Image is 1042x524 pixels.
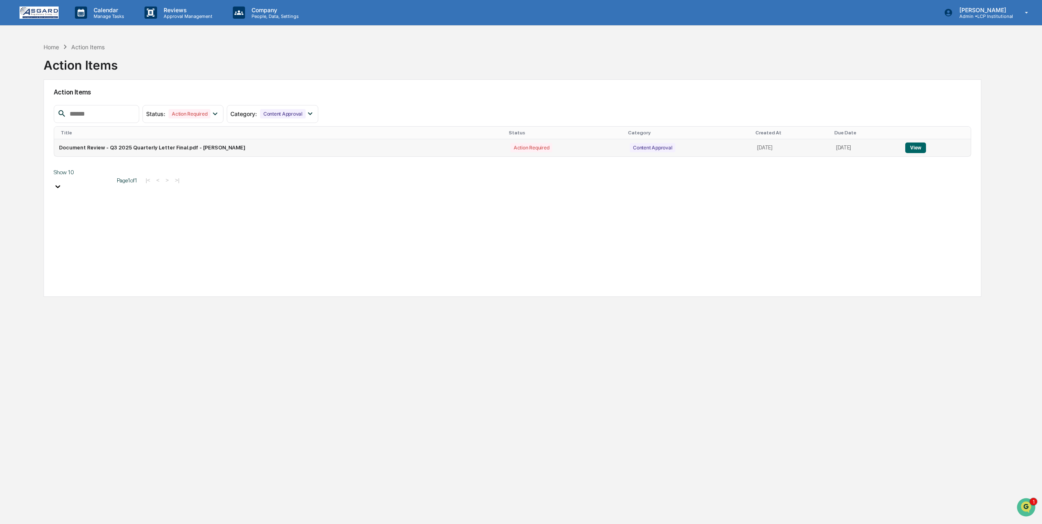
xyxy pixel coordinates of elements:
[56,163,104,178] a: 🗄️Attestations
[68,132,70,139] span: •
[61,130,502,136] div: Title
[54,88,971,96] h2: Action Items
[953,13,1013,19] p: Admin • LCP Institutional
[59,167,66,173] div: 🗄️
[8,167,15,173] div: 🖐️
[834,130,897,136] div: Due Date
[8,125,21,138] img: Jack Rasmussen
[68,110,70,117] span: •
[72,132,89,139] span: [DATE]
[117,177,137,184] span: Page 1 of 1
[245,7,303,13] p: Company
[37,62,134,70] div: Start new chat
[5,178,55,193] a: 🔎Data Lookup
[1016,497,1038,519] iframe: Open customer support
[8,103,21,116] img: Jack Rasmussen
[67,166,101,174] span: Attestations
[16,182,51,190] span: Data Lookup
[87,13,128,19] p: Manage Tasks
[157,13,217,19] p: Approval Management
[169,109,210,118] div: Action Required
[8,17,148,30] p: How can we help?
[44,51,118,72] div: Action Items
[157,7,217,13] p: Reviews
[54,139,506,156] td: Document Review - Q3 2025 Quarterly Letter Final.pdf - [PERSON_NAME]
[16,111,23,117] img: 1746055101610-c473b297-6a78-478c-a979-82029cc54cd1
[16,166,53,174] span: Preclearance
[752,139,831,156] td: [DATE]
[905,145,926,151] a: View
[16,133,23,139] img: 1746055101610-c473b297-6a78-478c-a979-82029cc54cd1
[72,110,89,117] span: Sep 30
[81,202,99,208] span: Pylon
[87,7,128,13] p: Calendar
[71,44,105,50] div: Action Items
[163,177,171,184] button: >
[5,163,56,178] a: 🖐️Preclearance
[8,62,23,77] img: 1746055101610-c473b297-6a78-478c-a979-82029cc54cd1
[54,169,111,175] div: Show 10
[20,7,59,19] img: logo
[630,143,675,152] div: Content Approval
[44,44,59,50] div: Home
[245,13,303,19] p: People, Data, Settings
[8,90,55,96] div: Past conversations
[37,70,112,77] div: We're available if you need us!
[138,64,148,74] button: Start new chat
[173,177,182,184] button: >|
[17,62,32,77] img: 8933085812038_c878075ebb4cc5468115_72.jpg
[831,139,900,156] td: [DATE]
[905,143,926,153] button: View
[146,110,165,117] span: Status :
[57,201,99,208] a: Powered byPylon
[25,110,66,117] span: [PERSON_NAME]
[126,88,148,98] button: See all
[8,182,15,189] div: 🔎
[260,109,306,118] div: Content Approval
[154,177,162,184] button: <
[755,130,827,136] div: Created At
[953,7,1013,13] p: [PERSON_NAME]
[510,143,552,152] div: Action Required
[143,177,153,184] button: |<
[628,130,749,136] div: Category
[509,130,622,136] div: Status
[230,110,257,117] span: Category :
[25,132,66,139] span: [PERSON_NAME]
